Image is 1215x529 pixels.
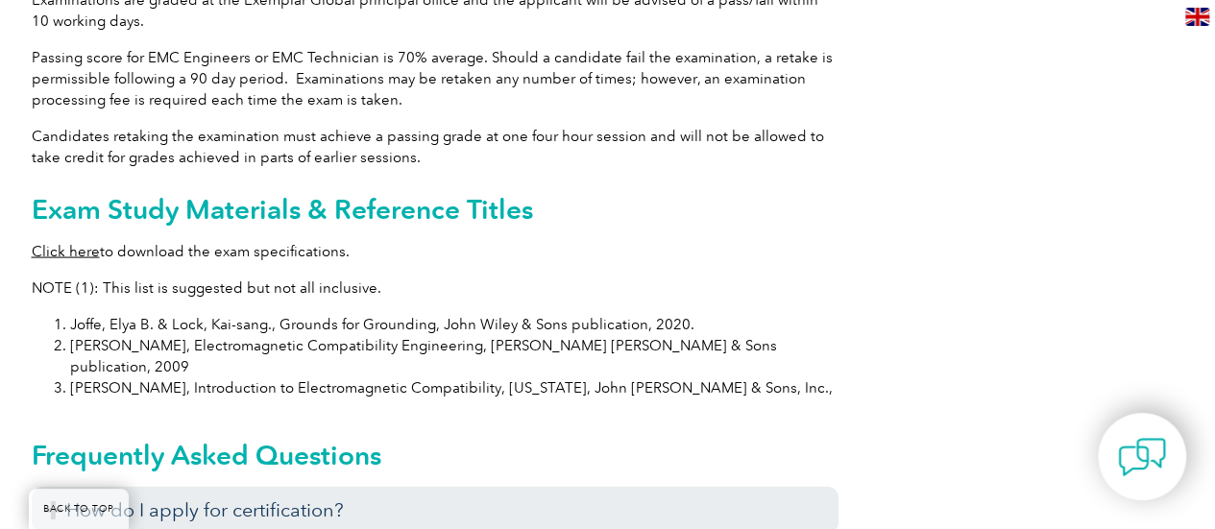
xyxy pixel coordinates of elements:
[32,241,838,262] p: to download the exam specifications.
[32,440,838,470] h2: Frequently Asked Questions
[32,243,100,260] a: Click here
[32,277,838,299] p: NOTE (1): This list is suggested but not all inclusive.
[70,377,838,398] li: [PERSON_NAME], Introduction to Electromagnetic Compatibility, [US_STATE], John [PERSON_NAME] & So...
[1185,8,1209,26] img: en
[32,47,838,110] p: Passing score for EMC Engineers or EMC Technician is 70% average. Should a candidate fail the exa...
[32,194,838,225] h2: Exam Study Materials & Reference Titles
[1118,433,1166,481] img: contact-chat.png
[29,489,129,529] a: BACK TO TOP
[70,335,838,377] li: [PERSON_NAME], Electromagnetic Compatibility Engineering, [PERSON_NAME] [PERSON_NAME] & Sons publ...
[70,314,838,335] li: Joffe, Elya B. & Lock, Kai-sang., Grounds for Grounding, John Wiley & Sons publication, 2020.
[32,126,838,168] p: Candidates retaking the examination must achieve a passing grade at one four hour session and wil...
